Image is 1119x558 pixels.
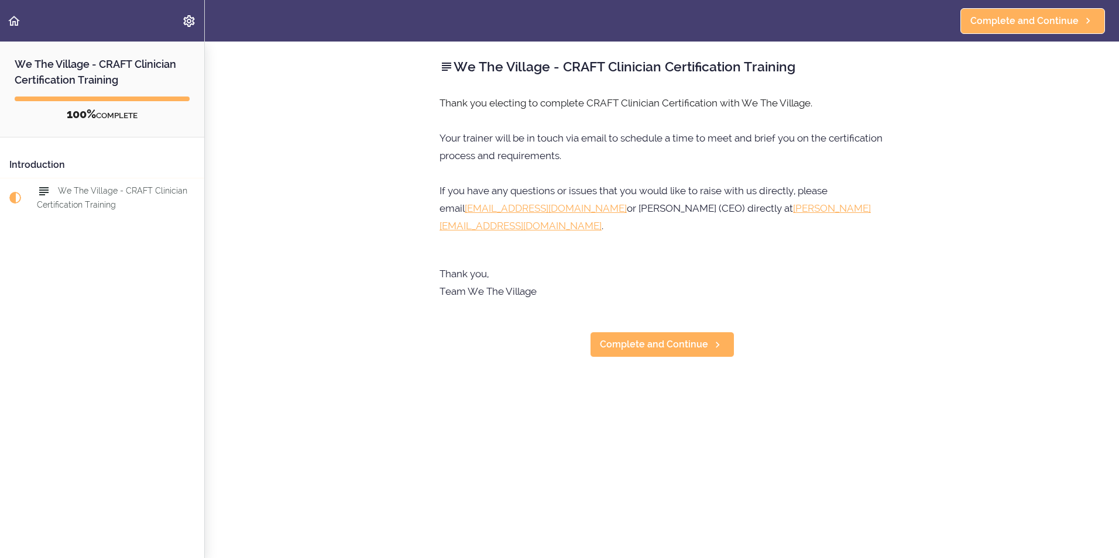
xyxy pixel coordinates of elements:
div: COMPLETE [15,107,190,122]
span: Thank you electing to complete CRAFT Clinician Certification with We The Village. [440,97,812,109]
p: Your trainer will be in touch via email to schedule a time to meet and brief you on the certifica... [440,94,884,235]
span: Complete and Continue [600,337,708,352]
svg: Settings Menu [182,14,196,28]
h2: We The Village - CRAFT Clinician Certification Training [440,57,884,77]
span: Complete and Continue [970,14,1079,28]
span: 100% [67,107,96,121]
a: Complete and Continue [590,332,734,357]
p: Thank you, Team We The Village [440,247,884,300]
a: Complete and Continue [960,8,1105,34]
a: [EMAIL_ADDRESS][DOMAIN_NAME] [465,202,627,214]
svg: Back to course curriculum [7,14,21,28]
span: We The Village - CRAFT Clinician Certification Training [37,186,187,209]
